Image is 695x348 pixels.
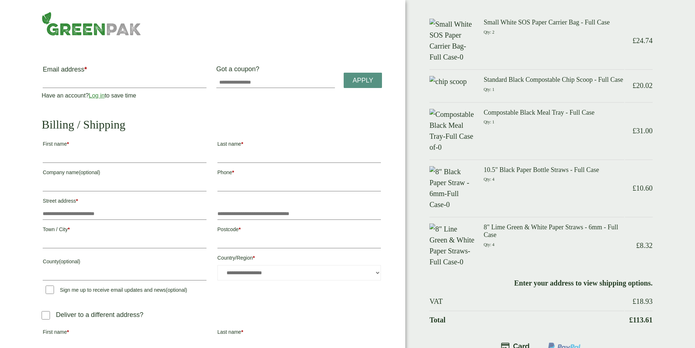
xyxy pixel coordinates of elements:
span: £ [633,127,636,135]
bdi: 20.02 [633,81,653,89]
span: (optional) [59,259,80,264]
abbr: required [232,169,234,175]
abbr: required [241,329,243,335]
th: VAT [429,292,624,310]
h3: Small White SOS Paper Carrier Bag - Full Case [484,19,624,27]
label: Postcode [217,224,381,237]
span: £ [633,297,636,305]
label: Last name [217,139,381,151]
bdi: 8.32 [636,241,653,249]
label: Street address [43,196,206,208]
small: Qty: 1 [484,87,494,92]
label: County [43,256,206,269]
label: Country/Region [217,253,381,265]
a: Log in [89,92,105,99]
span: (optional) [166,287,187,293]
span: Apply [352,77,373,85]
th: Total [429,311,624,329]
label: Got a coupon? [216,65,262,76]
p: Have an account? to save time [42,91,207,100]
label: Phone [217,167,381,180]
abbr: required [67,141,69,147]
h3: Standard Black Compostable Chip Scoop - Full Case [484,76,624,84]
bdi: 18.93 [633,297,653,305]
a: Apply [344,73,382,88]
bdi: 113.61 [629,316,653,324]
small: Qty: 4 [484,242,494,247]
abbr: required [84,66,87,73]
input: Sign me up to receive email updates and news(optional) [46,286,54,294]
h3: Compostable Black Meal Tray - Full Case [484,109,624,117]
abbr: required [67,329,69,335]
label: Email address [43,66,206,76]
td: Enter your address to view shipping options. [429,274,652,292]
img: 8" Line Green & White Paper Straws-Full Case-0 [429,223,475,267]
p: Deliver to a different address? [56,310,143,320]
label: Sign me up to receive email updates and news [43,287,190,295]
label: Town / City [43,224,206,237]
img: GreenPak Supplies [42,12,141,36]
small: Qty: 1 [484,120,494,125]
abbr: required [239,226,240,232]
bdi: 31.00 [633,127,653,135]
span: £ [629,316,633,324]
h2: Billing / Shipping [42,118,382,131]
small: Qty: 4 [484,177,494,182]
span: £ [636,241,640,249]
label: First name [43,327,206,339]
span: (optional) [79,169,100,175]
h3: 10.5" Black Paper Bottle Straws - Full Case [484,166,624,174]
abbr: required [76,198,78,204]
span: £ [633,184,636,192]
small: Qty: 2 [484,30,494,35]
bdi: 24.74 [633,37,653,45]
bdi: 10.60 [633,184,653,192]
img: Compostable Black Meal Tray-Full Case of-0 [429,109,475,153]
span: £ [633,37,636,45]
h3: 8" Lime Green & White Paper Straws - 6mm - Full Case [484,223,624,239]
abbr: required [241,141,243,147]
abbr: required [253,255,255,261]
img: Small White SOS Paper Carrier Bag-Full Case-0 [429,19,475,62]
label: Company name [43,167,206,180]
abbr: required [68,226,70,232]
label: First name [43,139,206,151]
span: £ [633,81,636,89]
label: Last name [217,327,381,339]
img: chip scoop [429,76,467,87]
img: 8" Black Paper Straw - 6mm-Full Case-0 [429,166,475,210]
